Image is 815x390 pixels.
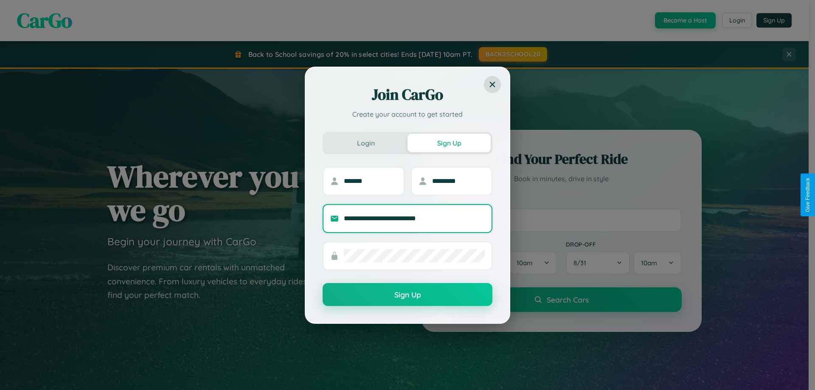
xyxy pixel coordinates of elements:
p: Create your account to get started [323,109,492,119]
button: Sign Up [407,134,491,152]
div: Give Feedback [805,178,811,212]
button: Sign Up [323,283,492,306]
button: Login [324,134,407,152]
h2: Join CarGo [323,84,492,105]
